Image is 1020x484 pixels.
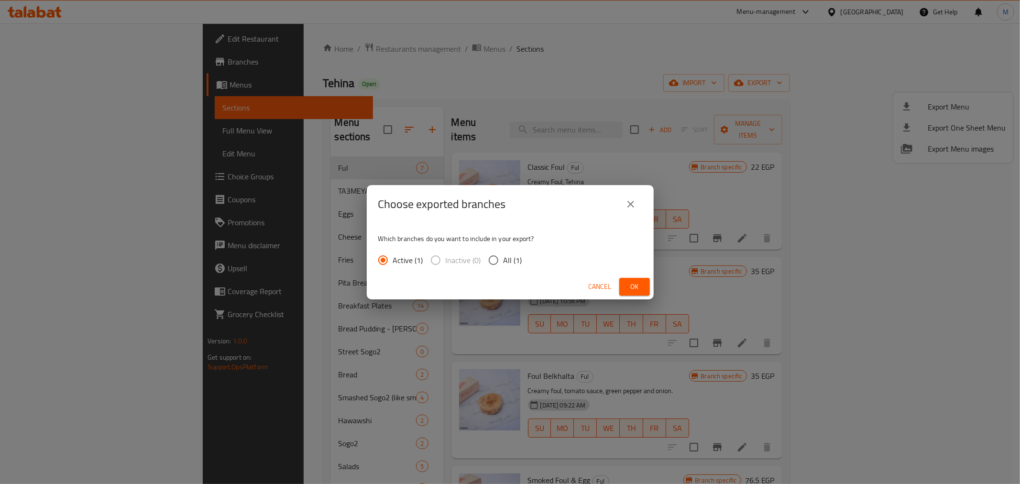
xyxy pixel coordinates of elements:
[378,234,642,243] p: Which branches do you want to include in your export?
[446,254,481,266] span: Inactive (0)
[619,193,642,216] button: close
[619,278,650,296] button: Ok
[378,197,506,212] h2: Choose exported branches
[627,281,642,293] span: Ok
[585,278,615,296] button: Cancel
[393,254,423,266] span: Active (1)
[504,254,522,266] span: All (1)
[589,281,612,293] span: Cancel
